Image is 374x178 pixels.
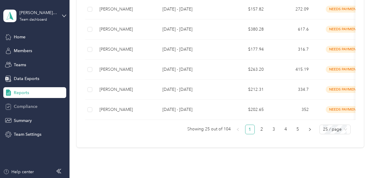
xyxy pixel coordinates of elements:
[323,125,347,134] span: 25 / page
[99,26,153,33] div: [PERSON_NAME]
[162,6,219,13] p: [DATE] - [DATE]
[293,125,303,134] li: 5
[99,66,153,73] div: [PERSON_NAME]
[269,125,279,134] li: 3
[14,117,32,124] span: Summary
[224,100,269,120] td: $202.65
[14,103,37,110] span: Compliance
[187,125,231,134] span: Showing 25 out of 104
[269,60,313,80] td: 415.19
[269,100,313,120] td: 352
[162,106,219,113] p: [DATE] - [DATE]
[326,6,361,13] span: needs payment
[224,19,269,40] td: $380.28
[308,128,312,131] span: right
[245,125,255,134] li: 1
[305,125,315,134] button: right
[257,125,266,134] a: 2
[326,106,361,113] span: needs payment
[14,90,29,96] span: Reports
[326,26,361,33] span: needs payment
[99,6,153,13] div: [PERSON_NAME]
[340,144,374,178] iframe: Everlance-gr Chat Button Frame
[326,66,361,73] span: needs payment
[233,125,243,134] button: left
[319,125,351,134] div: Page Size
[281,125,291,134] li: 4
[19,18,47,22] div: Team dashboard
[3,169,34,175] button: Help center
[305,125,315,134] li: Next Page
[14,76,39,82] span: Data Exports
[14,62,26,68] span: Teams
[326,46,361,53] span: needs payment
[293,125,302,134] a: 5
[281,125,290,134] a: 4
[224,60,269,80] td: $263.20
[162,26,219,33] p: [DATE] - [DATE]
[269,125,278,134] a: 3
[257,125,267,134] li: 2
[99,86,153,93] div: [PERSON_NAME]
[224,80,269,100] td: $212.31
[245,125,254,134] a: 1
[99,46,153,53] div: [PERSON_NAME]
[162,46,219,53] p: [DATE] - [DATE]
[19,10,57,16] div: [PERSON_NAME] Team
[162,86,219,93] p: [DATE] - [DATE]
[233,125,243,134] li: Previous Page
[14,131,41,138] span: Team Settings
[99,106,153,113] div: [PERSON_NAME]
[269,80,313,100] td: 334.7
[162,66,219,73] p: [DATE] - [DATE]
[269,40,313,60] td: 316.7
[326,86,361,93] span: needs payment
[269,19,313,40] td: 617.6
[236,128,240,131] span: left
[14,48,32,54] span: Members
[14,34,25,40] span: Home
[224,40,269,60] td: $177.94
